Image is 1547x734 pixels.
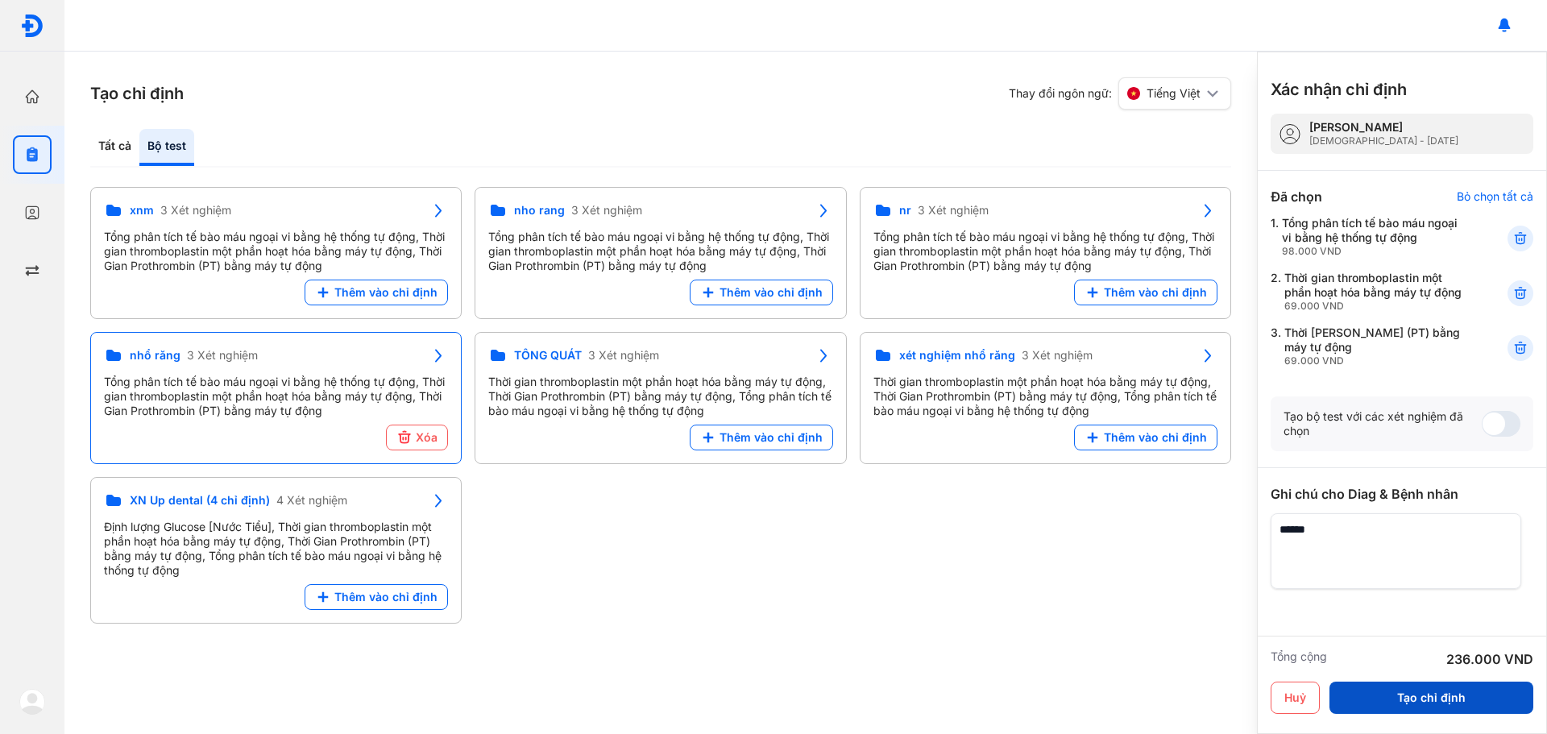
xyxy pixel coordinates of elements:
div: 1. [1271,216,1468,258]
div: 69.000 VND [1284,355,1468,367]
button: Thêm vào chỉ định [690,425,833,450]
div: Tất cả [90,129,139,166]
button: Thêm vào chỉ định [305,584,448,610]
div: 2. [1271,271,1468,313]
div: [PERSON_NAME] [1309,120,1458,135]
img: logo [20,14,44,38]
span: Thêm vào chỉ định [334,590,438,604]
span: Xóa [416,430,438,445]
span: 3 Xét nghiệm [571,203,642,218]
span: nho rang [514,203,565,218]
span: Tiếng Việt [1147,86,1201,101]
span: 3 Xét nghiệm [187,348,258,363]
div: Tổng phân tích tế bào máu ngoại vi bằng hệ thống tự động, Thời gian thromboplastin một phần hoạt ... [104,230,448,273]
div: [DEMOGRAPHIC_DATA] - [DATE] [1309,135,1458,147]
button: Tạo chỉ định [1329,682,1533,714]
h3: Tạo chỉ định [90,82,184,105]
div: Thời gian thromboplastin một phần hoạt hóa bằng máy tự động, Thời Gian Prothrombin (PT) bằng máy ... [488,375,832,418]
div: Bỏ chọn tất cả [1457,189,1533,204]
span: 3 Xét nghiệm [160,203,231,218]
span: Thêm vào chỉ định [1104,285,1207,300]
button: Xóa [386,425,448,450]
div: 3. [1271,326,1468,367]
div: Tổng phân tích tế bào máu ngoại vi bằng hệ thống tự động, Thời gian thromboplastin một phần hoạt ... [104,375,448,418]
img: logo [19,689,45,715]
button: Thêm vào chỉ định [690,280,833,305]
div: Đã chọn [1271,187,1322,206]
span: xét nghiệm nhổ răng [899,348,1015,363]
span: Thêm vào chỉ định [720,285,823,300]
span: 3 Xét nghiệm [588,348,659,363]
div: Tổng cộng [1271,649,1327,669]
div: Tạo bộ test với các xét nghiệm đã chọn [1284,409,1482,438]
span: 3 Xét nghiệm [1022,348,1093,363]
span: Thêm vào chỉ định [720,430,823,445]
span: nr [899,203,911,218]
div: Thời gian thromboplastin một phần hoạt hóa bằng máy tự động [1284,271,1468,313]
div: Tổng phân tích tế bào máu ngoại vi bằng hệ thống tự động, Thời gian thromboplastin một phần hoạt ... [488,230,832,273]
span: Thêm vào chỉ định [1104,430,1207,445]
button: Thêm vào chỉ định [305,280,448,305]
span: 4 Xét nghiệm [276,493,347,508]
button: Thêm vào chỉ định [1074,280,1217,305]
div: Định lượng Glucose [Nước Tiểu], Thời gian thromboplastin một phần hoạt hóa bằng máy tự động, Thời... [104,520,448,578]
div: Thời gian thromboplastin một phần hoạt hóa bằng máy tự động, Thời Gian Prothrombin (PT) bằng máy ... [873,375,1217,418]
button: Thêm vào chỉ định [1074,425,1217,450]
div: Tổng phân tích tế bào máu ngoại vi bằng hệ thống tự động [1282,216,1468,258]
div: Bộ test [139,129,194,166]
span: Thêm vào chỉ định [334,285,438,300]
div: Ghi chú cho Diag & Bệnh nhân [1271,484,1533,504]
button: Huỷ [1271,682,1320,714]
div: Thay đổi ngôn ngữ: [1009,77,1231,110]
span: 3 Xét nghiệm [918,203,989,218]
h3: Xác nhận chỉ định [1271,78,1407,101]
div: 236.000 VND [1446,649,1533,669]
div: 69.000 VND [1284,300,1468,313]
span: xnm [130,203,154,218]
span: XN Up dental (4 chỉ định) [130,493,270,508]
span: nhổ răng [130,348,180,363]
div: Thời [PERSON_NAME] (PT) bằng máy tự động [1284,326,1468,367]
span: TỔNG QUÁT [514,348,582,363]
div: Tổng phân tích tế bào máu ngoại vi bằng hệ thống tự động, Thời gian thromboplastin một phần hoạt ... [873,230,1217,273]
div: 98.000 VND [1282,245,1468,258]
